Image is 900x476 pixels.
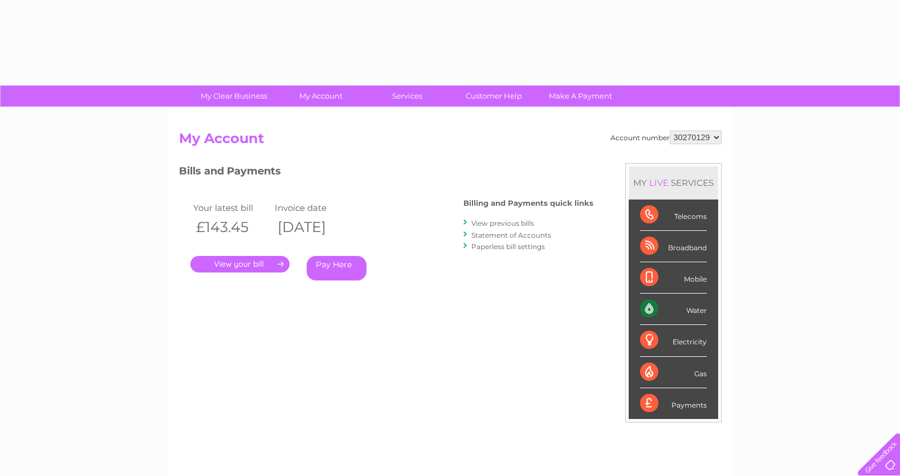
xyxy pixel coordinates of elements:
[187,86,281,107] a: My Clear Business
[360,86,454,107] a: Services
[640,200,707,231] div: Telecoms
[471,231,551,239] a: Statement of Accounts
[640,325,707,356] div: Electricity
[471,219,534,227] a: View previous bills
[640,357,707,388] div: Gas
[179,163,593,183] h3: Bills and Payments
[272,215,354,239] th: [DATE]
[190,215,272,239] th: £143.45
[463,199,593,208] h4: Billing and Payments quick links
[534,86,628,107] a: Make A Payment
[640,388,707,419] div: Payments
[274,86,368,107] a: My Account
[610,131,722,144] div: Account number
[629,166,718,199] div: MY SERVICES
[647,177,671,188] div: LIVE
[471,242,545,251] a: Paperless bill settings
[447,86,541,107] a: Customer Help
[640,294,707,325] div: Water
[640,231,707,262] div: Broadband
[190,200,272,215] td: Your latest bill
[179,131,722,152] h2: My Account
[307,256,366,280] a: Pay Here
[190,256,290,272] a: .
[272,200,354,215] td: Invoice date
[640,262,707,294] div: Mobile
